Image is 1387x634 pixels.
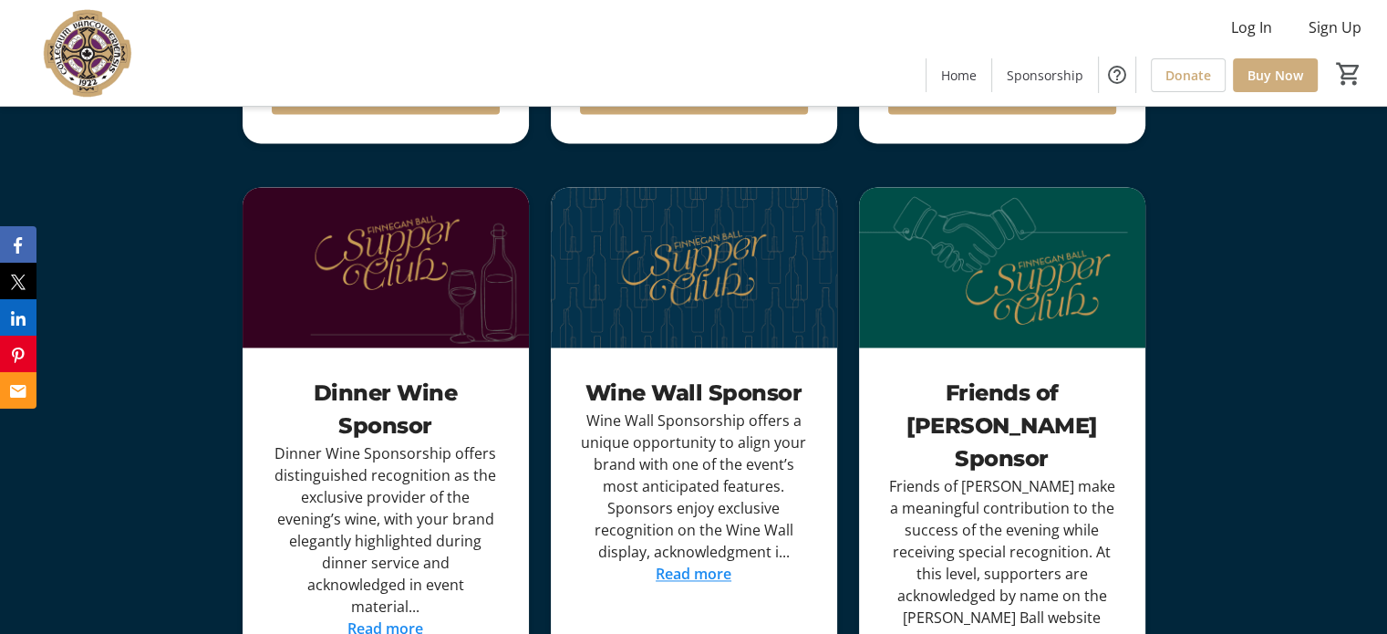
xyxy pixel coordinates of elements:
[1247,66,1303,85] span: Buy Now
[11,7,173,99] img: VC Parent Association's Logo
[992,58,1098,92] a: Sponsorship
[580,78,808,114] button: $10,000.00
[1151,58,1226,92] a: Donate
[888,78,1116,114] button: $3,500.00
[656,564,731,584] a: Read more
[272,377,500,442] div: Dinner Wine Sponsor
[1165,66,1211,85] span: Donate
[1332,57,1365,90] button: Cart
[580,410,808,563] div: Wine Wall Sponsorship offers a unique opportunity to align your brand with one of the event’s mos...
[941,66,977,85] span: Home
[1216,13,1287,42] button: Log In
[1294,13,1376,42] button: Sign Up
[272,78,500,114] button: $20,000.00
[1007,66,1083,85] span: Sponsorship
[551,187,837,348] img: Wine Wall Sponsor
[1233,58,1318,92] a: Buy Now
[580,377,808,410] div: Wine Wall Sponsor
[859,187,1145,348] img: Friends of Finnegan Sponsor
[888,377,1116,475] div: Friends of [PERSON_NAME] Sponsor
[243,187,529,348] img: Dinner Wine Sponsor
[1309,16,1361,38] span: Sign Up
[1099,57,1135,93] button: Help
[272,442,500,618] div: Dinner Wine Sponsorship offers distinguished recognition as the exclusive provider of the evening...
[1231,16,1272,38] span: Log In
[926,58,991,92] a: Home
